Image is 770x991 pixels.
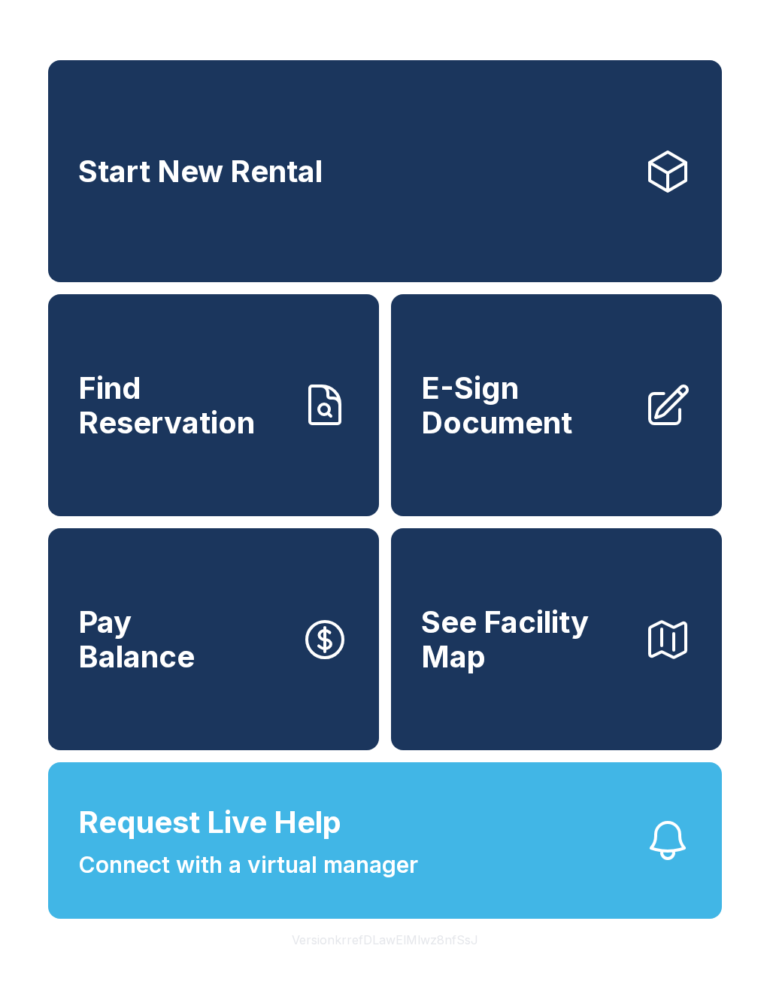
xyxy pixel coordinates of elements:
[78,371,289,439] span: Find Reservation
[391,294,722,516] a: E-Sign Document
[48,60,722,282] a: Start New Rental
[421,605,632,673] span: See Facility Map
[48,762,722,919] button: Request Live HelpConnect with a virtual manager
[78,154,323,189] span: Start New Rental
[78,800,341,845] span: Request Live Help
[78,848,418,882] span: Connect with a virtual manager
[421,371,632,439] span: E-Sign Document
[280,919,490,961] button: VersionkrrefDLawElMlwz8nfSsJ
[48,528,379,750] button: PayBalance
[391,528,722,750] button: See Facility Map
[78,605,195,673] span: Pay Balance
[48,294,379,516] a: Find Reservation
